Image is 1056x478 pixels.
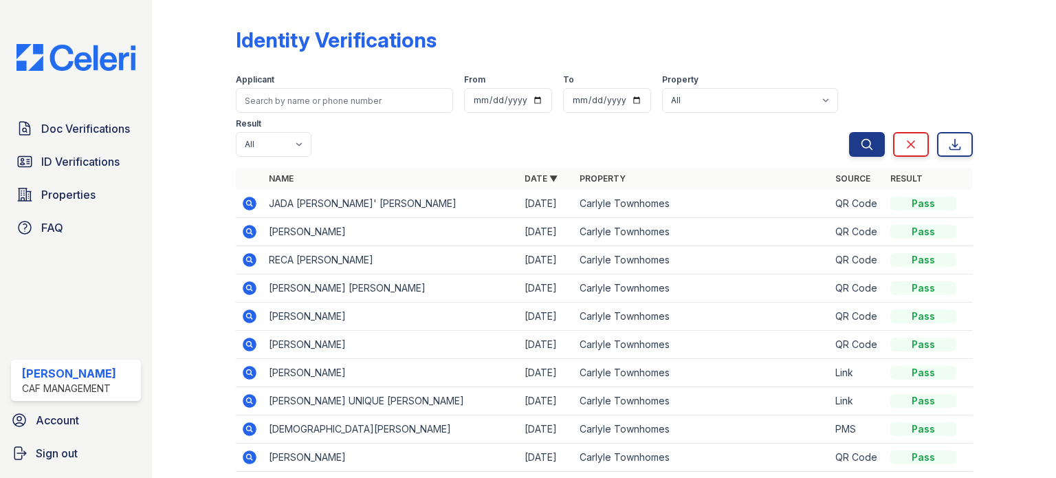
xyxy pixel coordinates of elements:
td: [DATE] [519,274,574,303]
td: QR Code [830,190,885,218]
a: Result [890,173,923,184]
td: [PERSON_NAME] [263,331,519,359]
input: Search by name or phone number [236,88,453,113]
a: ID Verifications [11,148,141,175]
span: Properties [41,186,96,203]
td: [PERSON_NAME] [263,359,519,387]
div: Pass [890,366,956,380]
td: Link [830,387,885,415]
span: Account [36,412,79,428]
td: [DATE] [519,218,574,246]
div: Pass [890,309,956,323]
td: Carlyle Townhomes [574,274,830,303]
td: Carlyle Townhomes [574,331,830,359]
td: [PERSON_NAME] [263,444,519,472]
div: Identity Verifications [236,28,437,52]
div: Pass [890,253,956,267]
td: PMS [830,415,885,444]
td: Carlyle Townhomes [574,303,830,331]
div: Pass [890,197,956,210]
a: Source [835,173,870,184]
td: [PERSON_NAME] [263,303,519,331]
div: Pass [890,422,956,436]
td: Carlyle Townhomes [574,415,830,444]
td: [DATE] [519,246,574,274]
td: QR Code [830,218,885,246]
a: Name [269,173,294,184]
td: [PERSON_NAME] UNIQUE [PERSON_NAME] [263,387,519,415]
td: QR Code [830,303,885,331]
td: [PERSON_NAME] [PERSON_NAME] [263,274,519,303]
div: Pass [890,338,956,351]
td: Carlyle Townhomes [574,444,830,472]
div: Pass [890,394,956,408]
td: [DATE] [519,415,574,444]
td: [DATE] [519,331,574,359]
label: Applicant [236,74,274,85]
span: Doc Verifications [41,120,130,137]
label: Result [236,118,261,129]
a: Date ▼ [525,173,558,184]
td: [PERSON_NAME] [263,218,519,246]
td: Carlyle Townhomes [574,218,830,246]
td: Carlyle Townhomes [574,387,830,415]
div: CAF Management [22,382,116,395]
td: Link [830,359,885,387]
td: [DEMOGRAPHIC_DATA][PERSON_NAME] [263,415,519,444]
a: Account [5,406,146,434]
td: QR Code [830,246,885,274]
td: [DATE] [519,444,574,472]
a: FAQ [11,214,141,241]
div: Pass [890,281,956,295]
td: QR Code [830,331,885,359]
td: QR Code [830,274,885,303]
div: [PERSON_NAME] [22,365,116,382]
td: [DATE] [519,190,574,218]
a: Properties [11,181,141,208]
div: Pass [890,225,956,239]
span: ID Verifications [41,153,120,170]
td: Carlyle Townhomes [574,359,830,387]
td: QR Code [830,444,885,472]
span: Sign out [36,445,78,461]
td: [DATE] [519,387,574,415]
a: Property [580,173,626,184]
label: From [464,74,485,85]
span: FAQ [41,219,63,236]
td: Carlyle Townhomes [574,190,830,218]
td: RECA [PERSON_NAME] [263,246,519,274]
div: Pass [890,450,956,464]
a: Doc Verifications [11,115,141,142]
img: CE_Logo_Blue-a8612792a0a2168367f1c8372b55b34899dd931a85d93a1a3d3e32e68fde9ad4.png [5,44,146,71]
label: Property [662,74,698,85]
td: [DATE] [519,359,574,387]
td: [DATE] [519,303,574,331]
label: To [563,74,574,85]
td: Carlyle Townhomes [574,246,830,274]
td: JADA [PERSON_NAME]' [PERSON_NAME] [263,190,519,218]
a: Sign out [5,439,146,467]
